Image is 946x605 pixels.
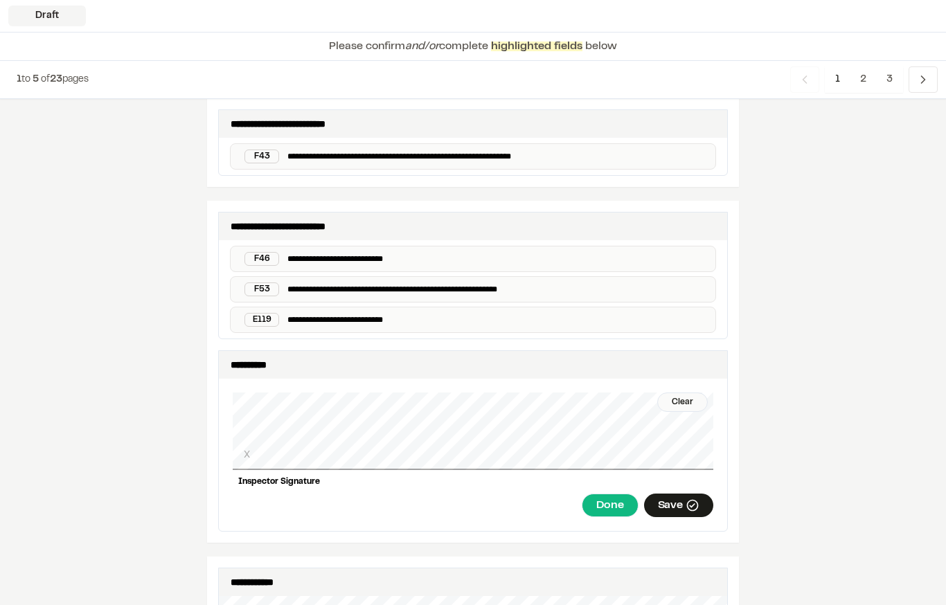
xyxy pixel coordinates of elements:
div: Inspector Signature [233,470,713,494]
div: Save [644,494,713,517]
span: 1 [17,75,21,84]
div: F46 [244,252,279,266]
p: to of pages [17,72,89,87]
div: E119 [244,313,279,327]
span: 2 [850,66,877,93]
div: Done [582,494,638,517]
div: Clear [657,392,708,412]
span: 1 [825,66,850,93]
div: F53 [244,282,279,296]
nav: Navigation [790,66,938,93]
div: Draft [8,6,86,26]
span: 5 [33,75,39,84]
p: Please confirm complete below [329,38,617,55]
span: highlighted fields [491,42,582,51]
span: 3 [876,66,903,93]
span: 23 [50,75,62,84]
div: F43 [244,150,279,163]
span: and/or [405,42,439,51]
